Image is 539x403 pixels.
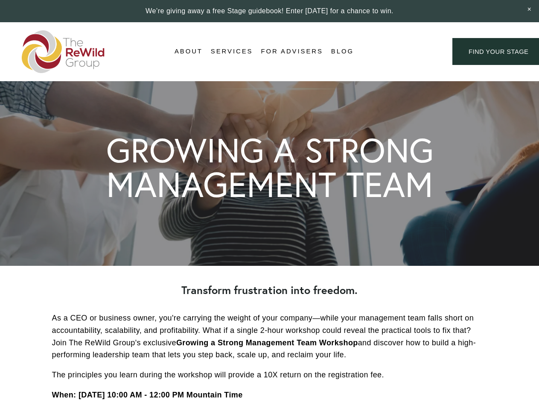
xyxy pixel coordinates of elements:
strong: Transform frustration into freedom. [181,283,358,297]
strong: When: [52,391,76,399]
h1: MANAGEMENT TEAM [106,167,433,202]
img: The ReWild Group [22,30,105,73]
strong: Growing a Strong Management Team Workshop [176,338,358,347]
a: folder dropdown [175,45,203,58]
p: The principles you learn during the workshop will provide a 10X return on the registration fee. [52,369,487,381]
span: About [175,46,203,57]
h1: GROWING A STRONG [106,133,434,167]
a: Blog [331,45,354,58]
p: As a CEO or business owner, you're carrying the weight of your company—while your management team... [52,312,487,361]
a: For Advisers [261,45,323,58]
a: folder dropdown [211,45,253,58]
span: Services [211,46,253,57]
